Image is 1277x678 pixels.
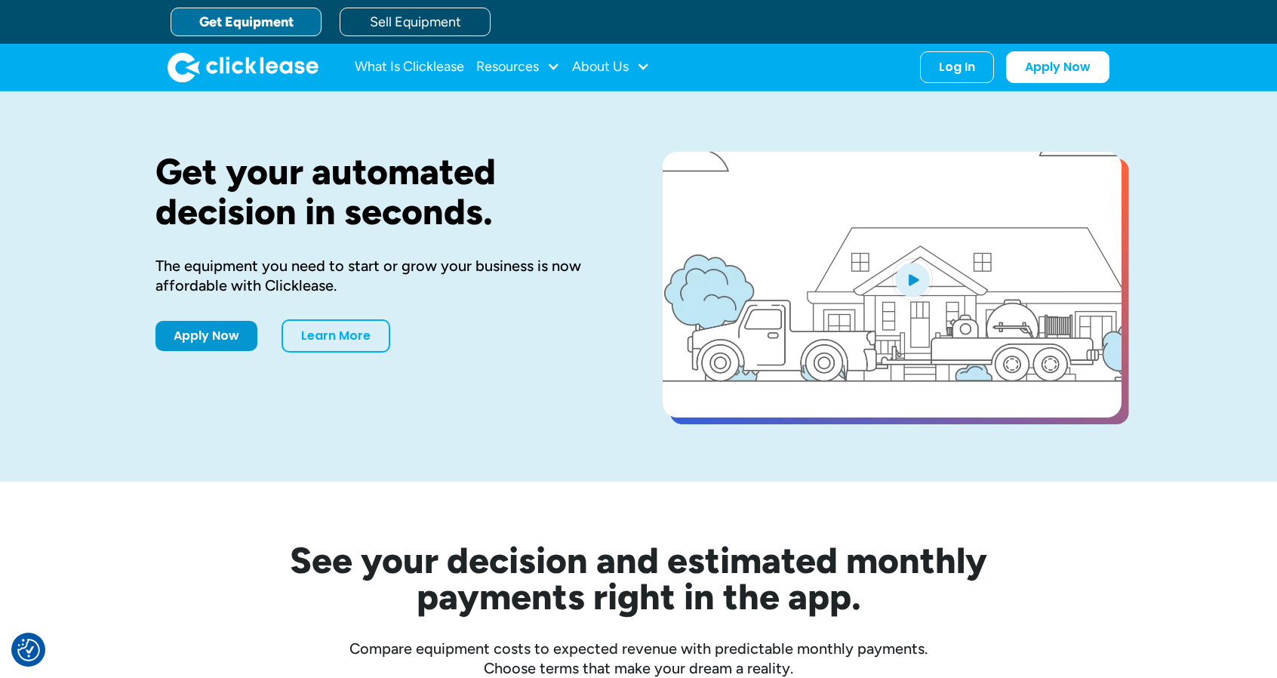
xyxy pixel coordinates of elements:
[476,52,560,82] div: Resources
[17,639,40,661] img: Revisit consent button
[355,52,464,82] a: What Is Clicklease
[939,60,975,75] div: Log In
[171,8,322,36] a: Get Equipment
[17,639,40,661] button: Consent Preferences
[168,52,318,82] a: home
[155,639,1122,678] div: Compare equipment costs to expected revenue with predictable monthly payments. Choose terms that ...
[1006,51,1109,83] a: Apply Now
[663,152,1122,418] a: open lightbox
[282,319,390,353] a: Learn More
[155,256,614,295] div: The equipment you need to start or grow your business is now affordable with Clicklease.
[168,52,318,82] img: Clicklease logo
[572,52,650,82] div: About Us
[216,542,1061,615] h2: See your decision and estimated monthly payments right in the app.
[892,258,933,300] img: Blue play button logo on a light blue circular background
[155,152,614,232] h1: Get your automated decision in seconds.
[340,8,491,36] a: Sell Equipment
[155,321,257,351] a: Apply Now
